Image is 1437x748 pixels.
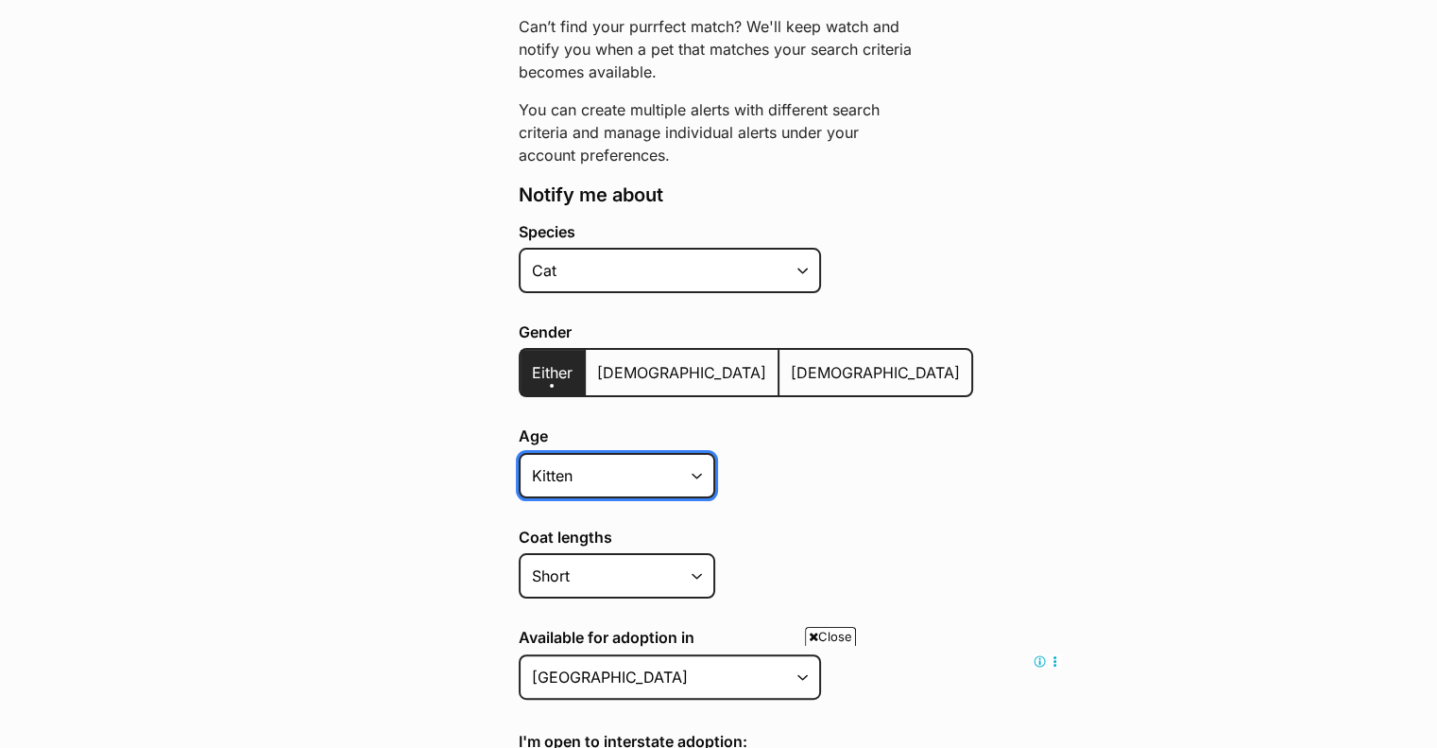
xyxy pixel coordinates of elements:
[519,183,663,206] span: Notify me about
[791,363,960,382] span: [DEMOGRAPHIC_DATA]
[519,223,973,240] label: Species
[519,427,973,444] label: Age
[805,627,856,646] span: Close
[597,363,766,382] span: [DEMOGRAPHIC_DATA]
[375,653,1063,739] iframe: Advertisement
[519,629,973,646] label: Available for adoption in
[519,323,973,340] label: Gender
[532,363,573,382] span: Either
[519,15,919,83] p: Can’t find your purrfect match? We'll keep watch and notify you when a pet that matches your sear...
[519,98,919,166] p: You can create multiple alerts with different search criteria and manage individual alerts under ...
[519,529,973,546] label: Coat lengths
